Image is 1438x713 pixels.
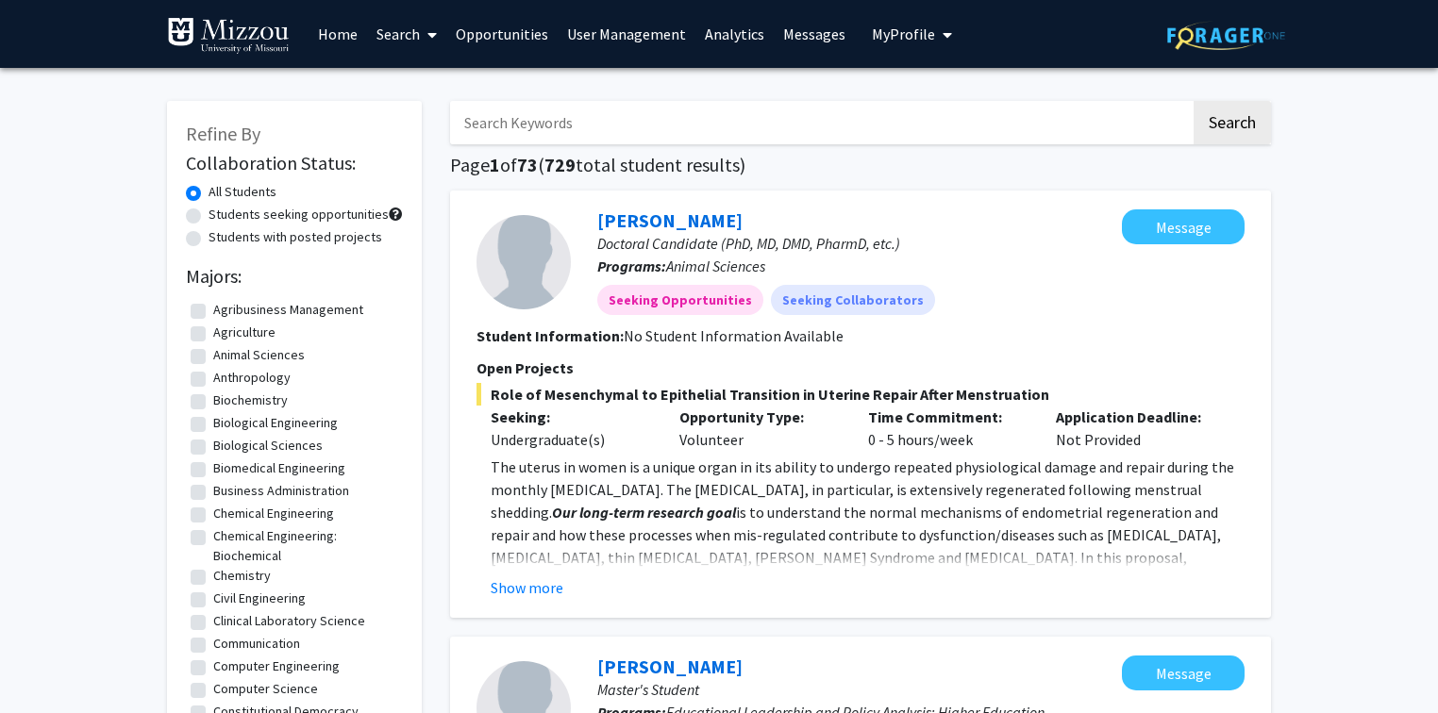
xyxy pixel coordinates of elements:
[597,234,900,253] span: Doctoral Candidate (PhD, MD, DMD, PharmD, etc.)
[868,406,1028,428] p: Time Commitment:
[1122,655,1245,690] button: Message Evan White
[477,326,624,345] b: Student Information:
[872,25,935,43] span: My Profile
[446,1,558,67] a: Opportunities
[624,326,844,345] span: No Student Information Available
[491,406,651,428] p: Seeking:
[695,1,774,67] a: Analytics
[477,358,574,377] span: Open Projects
[666,257,765,275] span: Animal Sciences
[213,390,288,410] label: Biochemistry
[774,1,855,67] a: Messages
[771,285,935,315] mat-chip: Seeking Collaborators
[186,152,403,174] h2: Collaboration Status:
[213,566,271,586] label: Chemistry
[213,504,334,523] label: Chemical Engineering
[597,655,743,678] a: [PERSON_NAME]
[552,503,736,522] em: Our long-term research goal
[477,383,1245,406] span: Role of Mesenchymal to Epithelial Transition in Uterine Repair After Menstruation
[597,208,743,232] a: [PERSON_NAME]
[665,406,854,451] div: Volunteer
[1167,21,1285,50] img: ForagerOne Logo
[213,589,306,608] label: Civil Engineering
[597,680,699,699] span: Master's Student
[517,153,538,176] span: 73
[854,406,1043,451] div: 0 - 5 hours/week
[186,122,260,145] span: Refine By
[213,368,291,388] label: Anthropology
[491,428,651,451] div: Undergraduate(s)
[491,576,563,599] button: Show more
[209,205,389,224] label: Students seeking opportunities
[1056,406,1216,428] p: Application Deadline:
[213,634,300,654] label: Communication
[213,436,323,456] label: Biological Sciences
[167,17,290,55] img: University of Missouri Logo
[213,679,318,699] label: Computer Science
[558,1,695,67] a: User Management
[213,526,398,566] label: Chemical Engineering: Biochemical
[679,406,840,428] p: Opportunity Type:
[213,323,276,342] label: Agriculture
[367,1,446,67] a: Search
[491,456,1245,637] p: The uterus in women is a unique organ in its ability to undergo repeated physiological damage and...
[213,481,349,501] label: Business Administration
[450,101,1191,144] input: Search Keywords
[1042,406,1230,451] div: Not Provided
[213,413,338,433] label: Biological Engineering
[209,182,276,202] label: All Students
[1194,101,1271,144] button: Search
[309,1,367,67] a: Home
[213,300,363,320] label: Agribusiness Management
[597,257,666,275] b: Programs:
[213,656,340,676] label: Computer Engineering
[597,285,763,315] mat-chip: Seeking Opportunities
[450,154,1271,176] h1: Page of ( total student results)
[490,153,500,176] span: 1
[186,265,403,288] h2: Majors:
[1122,209,1245,244] button: Message Marissa LaMartina
[14,628,80,699] iframe: Chat
[209,227,382,247] label: Students with posted projects
[213,345,305,365] label: Animal Sciences
[544,153,576,176] span: 729
[213,458,345,478] label: Biomedical Engineering
[213,611,365,631] label: Clinical Laboratory Science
